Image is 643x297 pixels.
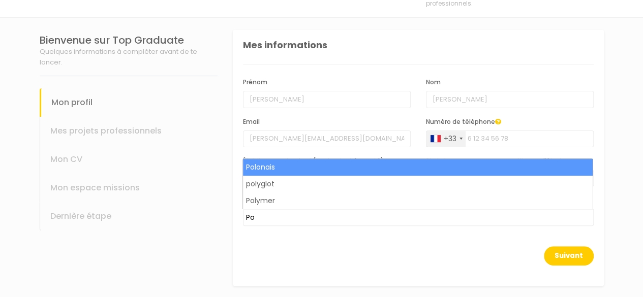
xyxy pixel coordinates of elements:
[243,156,384,166] label: Établissement actuel (ou dernier fréquenté)
[40,202,218,230] div: Dernière étape
[40,145,218,174] div: Mon CV
[426,156,447,166] label: Statut
[40,34,218,46] h1: Bienvenue sur Top Graduate
[243,78,267,87] label: Prénom
[40,174,218,202] div: Mon espace missions
[426,130,594,148] input: 6 12 34 56 78
[444,134,456,144] div: +33
[40,88,218,117] div: Mon profil
[243,192,593,209] li: Polymer
[243,159,593,176] li: Polonais
[426,131,466,147] div: France: +33
[40,47,197,67] span: Quelques informations à compléter avant de te lancer.
[544,246,594,266] button: Suivant
[426,78,441,87] label: Nom
[243,117,260,126] label: Email
[517,156,569,166] label: Niveau d'études
[40,117,218,145] div: Mes projets professionnels
[426,117,501,126] label: Numéro de téléphone
[243,38,594,64] div: Mes informations
[243,176,593,192] li: polyglot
